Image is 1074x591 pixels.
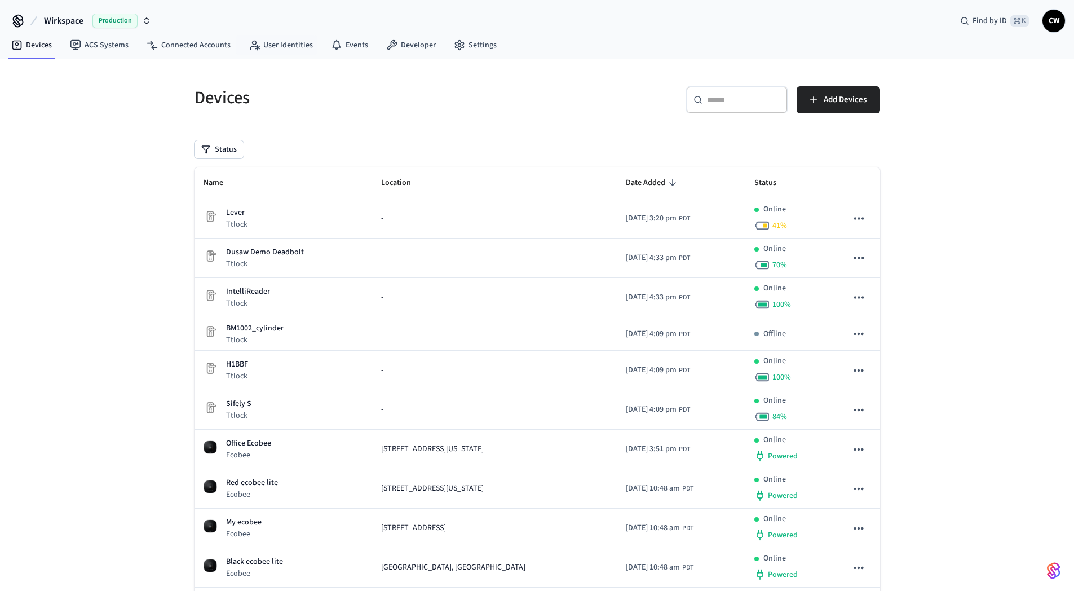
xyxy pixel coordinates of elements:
[626,252,677,264] span: [DATE] 4:33 pm
[204,480,217,493] img: ecobee_lite_3
[381,522,446,534] span: [STREET_ADDRESS]
[772,411,787,422] span: 84 %
[226,517,262,528] p: My ecobee
[226,398,251,410] p: Sifely S
[682,484,693,494] span: PDT
[381,292,383,303] span: -
[626,483,680,495] span: [DATE] 10:48 am
[204,174,238,192] span: Name
[226,298,270,309] p: Ttlock
[772,372,791,383] span: 100 %
[1042,10,1065,32] button: CW
[381,328,383,340] span: -
[626,404,690,416] div: America/Los_Angeles
[772,259,787,271] span: 70 %
[226,410,251,421] p: Ttlock
[626,174,680,192] span: Date Added
[226,207,247,219] p: Lever
[226,323,284,334] p: BM1002_cylinder
[626,562,693,574] div: America/Los_Angeles
[226,286,270,298] p: IntelliReader
[626,292,690,303] div: America/Los_Angeles
[226,438,271,449] p: Office Ecobee
[763,355,786,367] p: Online
[679,293,690,303] span: PDT
[204,249,217,263] img: Placeholder Lock Image
[626,213,677,224] span: [DATE] 3:20 pm
[768,451,798,462] span: Powered
[824,92,867,107] span: Add Devices
[226,528,262,540] p: Ecobee
[204,440,217,454] img: ecobee_lite_3
[763,434,786,446] p: Online
[226,258,304,270] p: Ttlock
[1010,15,1029,27] span: ⌘ K
[61,35,138,55] a: ACS Systems
[763,513,786,525] p: Online
[626,522,680,534] span: [DATE] 10:48 am
[679,214,690,224] span: PDT
[204,289,217,302] img: Placeholder Lock Image
[381,404,383,416] span: -
[626,213,690,224] div: America/Los_Angeles
[763,204,786,215] p: Online
[626,404,677,416] span: [DATE] 4:09 pm
[768,569,798,580] span: Powered
[381,252,383,264] span: -
[226,477,278,489] p: Red ecobee lite
[626,364,677,376] span: [DATE] 4:09 pm
[626,443,690,455] div: America/Los_Angeles
[797,86,880,113] button: Add Devices
[763,243,786,255] p: Online
[204,519,217,533] img: ecobee_lite_3
[768,530,798,541] span: Powered
[763,474,786,486] p: Online
[626,443,677,455] span: [DATE] 3:51 pm
[626,562,680,574] span: [DATE] 10:48 am
[445,35,506,55] a: Settings
[679,405,690,415] span: PDT
[226,219,247,230] p: Ttlock
[763,283,786,294] p: Online
[195,140,244,158] button: Status
[682,523,693,533] span: PDT
[679,253,690,263] span: PDT
[626,252,690,264] div: America/Los_Angeles
[763,395,786,407] p: Online
[679,329,690,339] span: PDT
[381,562,525,574] span: [GEOGRAPHIC_DATA], [GEOGRAPHIC_DATA]
[381,483,484,495] span: [STREET_ADDRESS][US_STATE]
[763,553,786,564] p: Online
[679,365,690,376] span: PDT
[204,325,217,338] img: Placeholder Lock Image
[204,559,217,572] img: ecobee_lite_3
[226,246,304,258] p: Dusaw Demo Deadbolt
[381,364,383,376] span: -
[951,11,1038,31] div: Find by ID⌘ K
[381,213,383,224] span: -
[226,359,248,371] p: H1BBF
[92,14,138,28] span: Production
[626,483,693,495] div: America/Los_Angeles
[226,556,283,568] p: Black ecobee lite
[2,35,61,55] a: Devices
[1047,562,1060,580] img: SeamLogoGradient.69752ec5.svg
[626,328,677,340] span: [DATE] 4:09 pm
[626,364,690,376] div: America/Los_Angeles
[226,371,248,382] p: Ttlock
[204,401,217,414] img: Placeholder Lock Image
[204,361,217,375] img: Placeholder Lock Image
[682,563,693,573] span: PDT
[322,35,377,55] a: Events
[626,522,693,534] div: America/Los_Angeles
[226,449,271,461] p: Ecobee
[772,299,791,310] span: 100 %
[381,174,426,192] span: Location
[195,86,531,109] h5: Devices
[679,444,690,455] span: PDT
[381,443,484,455] span: [STREET_ADDRESS][US_STATE]
[226,334,284,346] p: Ttlock
[754,174,791,192] span: Status
[44,14,83,28] span: Wirkspace
[240,35,322,55] a: User Identities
